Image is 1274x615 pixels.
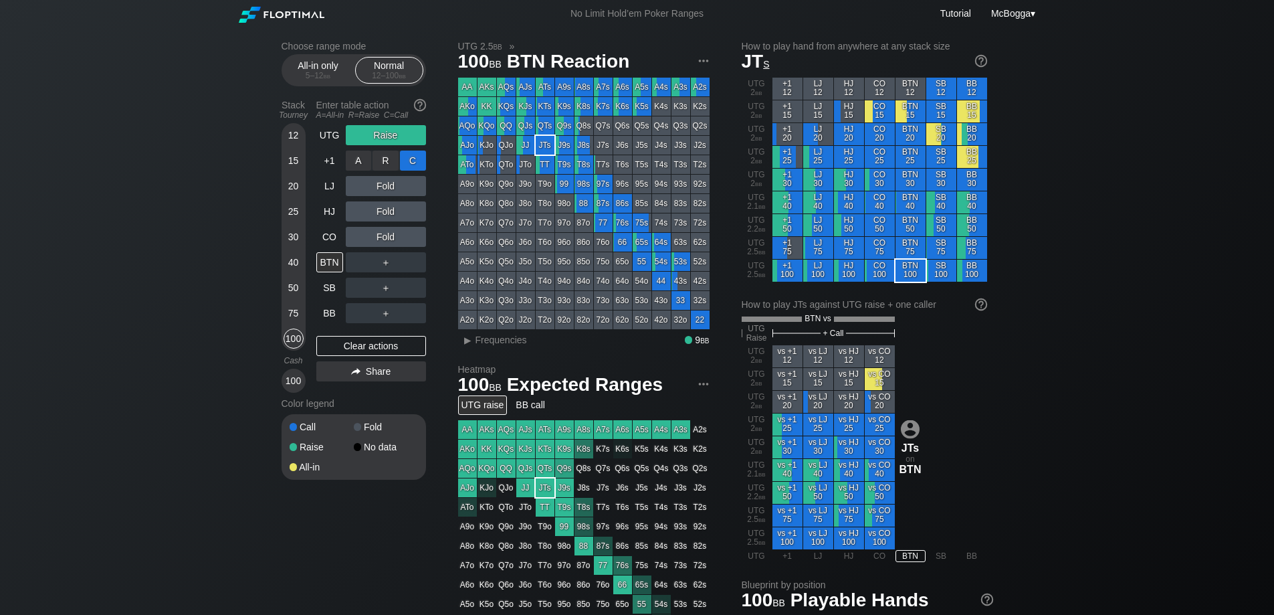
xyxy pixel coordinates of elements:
[284,151,304,171] div: 15
[505,52,632,74] span: BTN Reaction
[772,123,803,145] div: +1 20
[550,8,724,22] div: No Limit Hold’em Poker Ranges
[516,252,535,271] div: J5o
[895,237,926,259] div: BTN 75
[516,97,535,116] div: KJs
[633,233,651,252] div: 65s
[652,116,671,135] div: Q4s
[477,252,496,271] div: K5o
[536,272,554,290] div: T4o
[574,213,593,232] div: 87o
[742,100,772,122] div: UTG 2
[346,278,426,298] div: ＋
[742,146,772,168] div: UTG 2
[351,368,360,375] img: share.864f2f62.svg
[373,151,399,171] div: R
[652,291,671,310] div: 43o
[691,233,710,252] div: 62s
[865,214,895,236] div: CO 50
[633,252,651,271] div: 55
[671,194,690,213] div: 83s
[574,291,593,310] div: 83o
[458,78,477,96] div: AA
[671,272,690,290] div: 43s
[316,125,343,145] div: UTG
[497,252,516,271] div: Q5o
[652,78,671,96] div: A4s
[290,462,354,472] div: All-in
[516,136,535,155] div: JJ
[536,213,554,232] div: T7o
[834,237,864,259] div: HJ 75
[346,176,426,196] div: Fold
[772,100,803,122] div: +1 15
[239,7,324,23] img: Floptimal logo
[652,252,671,271] div: 54s
[834,169,864,191] div: HJ 30
[613,213,632,232] div: 76s
[758,201,766,211] span: bb
[555,155,574,174] div: T9s
[742,51,770,72] span: JT
[555,194,574,213] div: 98o
[516,194,535,213] div: J8o
[489,56,502,70] span: bb
[536,97,554,116] div: KTs
[926,191,956,213] div: SB 40
[895,191,926,213] div: BTN 40
[574,136,593,155] div: J8s
[691,116,710,135] div: Q2s
[555,213,574,232] div: 97o
[497,136,516,155] div: QJo
[613,136,632,155] div: J6s
[758,224,766,234] span: bb
[361,71,417,80] div: 12 – 100
[284,227,304,247] div: 30
[613,155,632,174] div: T6s
[691,194,710,213] div: 82s
[516,78,535,96] div: AJs
[865,123,895,145] div: CO 20
[613,291,632,310] div: 63o
[497,78,516,96] div: AQs
[926,100,956,122] div: SB 15
[284,329,304,349] div: 100
[895,78,926,100] div: BTN 12
[755,156,762,165] span: bb
[497,213,516,232] div: Q7o
[633,291,651,310] div: 53o
[536,78,554,96] div: ATs
[516,175,535,193] div: J9o
[742,169,772,191] div: UTG 2
[742,191,772,213] div: UTG 2.1
[284,125,304,145] div: 12
[458,155,477,174] div: ATo
[755,110,762,120] span: bb
[895,100,926,122] div: BTN 15
[834,260,864,282] div: HJ 100
[803,146,833,168] div: LJ 25
[594,175,613,193] div: 97s
[742,41,987,52] h2: How to play hand from anywhere at any stack size
[803,214,833,236] div: LJ 50
[516,291,535,310] div: J3o
[316,227,343,247] div: CO
[516,272,535,290] div: J4o
[316,176,343,196] div: LJ
[497,155,516,174] div: QTo
[772,260,803,282] div: +1 100
[290,71,346,80] div: 5 – 12
[633,175,651,193] div: 95s
[574,116,593,135] div: Q8s
[671,213,690,232] div: 73s
[742,260,772,282] div: UTG 2.5
[536,233,554,252] div: T6o
[763,56,769,70] span: s
[671,175,690,193] div: 93s
[282,41,426,52] h2: Choose range mode
[594,291,613,310] div: 73o
[458,97,477,116] div: AKo
[957,214,987,236] div: BB 50
[324,71,331,80] span: bb
[497,233,516,252] div: Q6o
